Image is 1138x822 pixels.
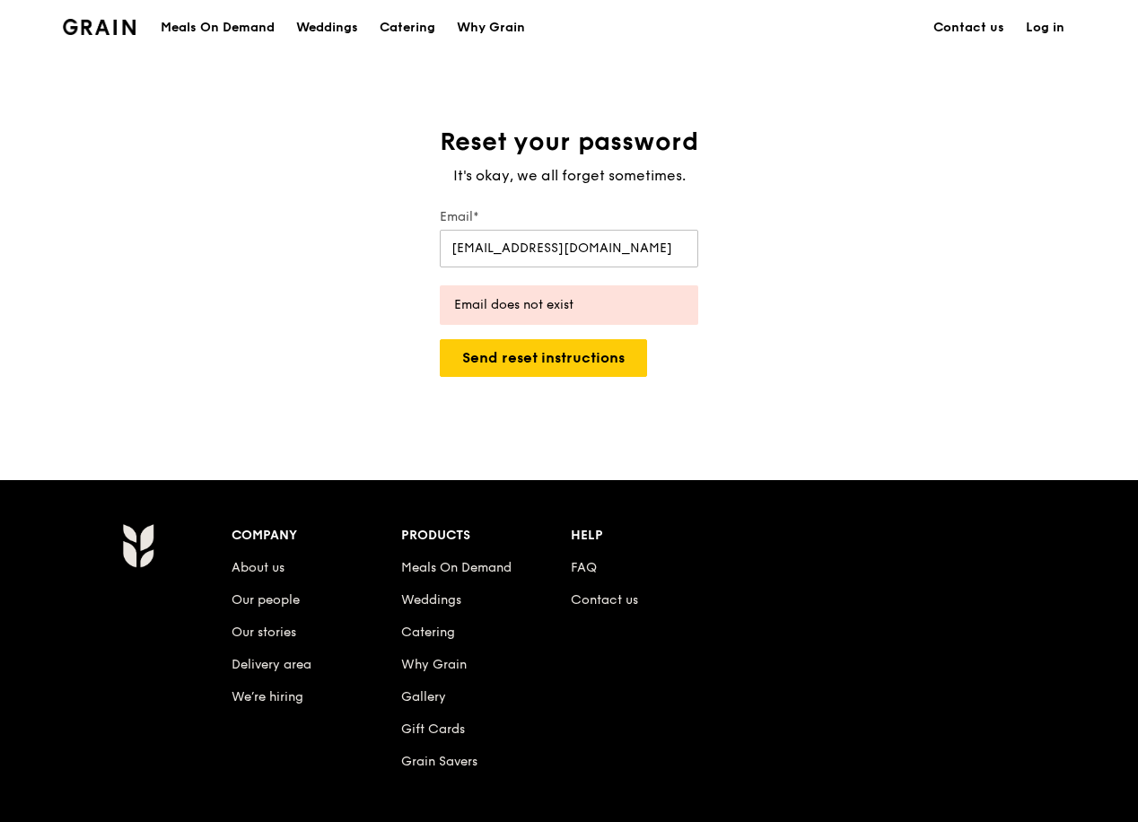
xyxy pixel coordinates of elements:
div: Email does not exist [454,296,684,314]
div: Weddings [296,1,358,55]
a: FAQ [571,560,597,575]
div: Help [571,523,740,548]
a: Our stories [232,625,296,640]
button: Send reset instructions [440,339,647,377]
div: Meals On Demand [161,1,275,55]
a: Weddings [401,592,461,608]
a: Contact us [571,592,638,608]
a: Our people [232,592,300,608]
a: Catering [369,1,446,55]
a: We’re hiring [232,689,303,704]
img: Grain [63,19,136,35]
h1: Reset your password [425,126,713,158]
a: Log in [1015,1,1075,55]
div: Why Grain [457,1,525,55]
a: Delivery area [232,657,311,672]
a: Gift Cards [401,721,465,737]
div: Company [232,523,401,548]
div: Products [401,523,571,548]
a: Why Grain [446,1,536,55]
img: Grain [122,523,153,568]
div: Catering [380,1,435,55]
label: Email* [440,208,698,226]
a: Why Grain [401,657,467,672]
span: It's okay, we all forget sometimes. [453,167,686,184]
a: Grain Savers [401,754,477,769]
a: About us [232,560,284,575]
a: Gallery [401,689,446,704]
a: Weddings [285,1,369,55]
a: Catering [401,625,455,640]
a: Meals On Demand [401,560,512,575]
a: Contact us [923,1,1015,55]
